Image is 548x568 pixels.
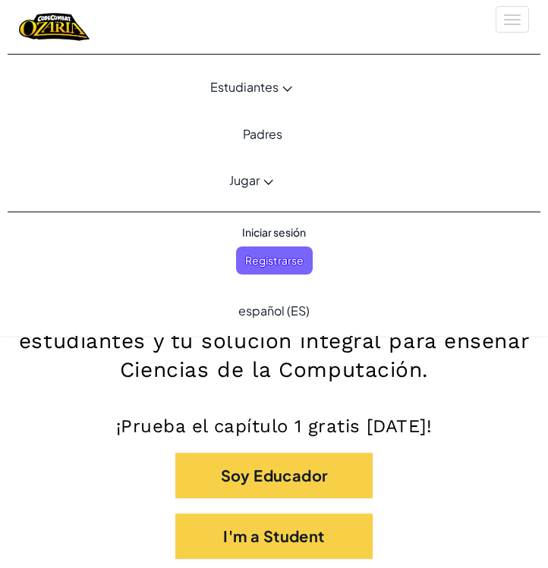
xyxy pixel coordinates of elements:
[210,79,279,95] span: Estudiantes
[236,246,313,275] button: Registrarse
[8,113,518,154] a: Padres
[238,303,310,319] span: español (ES)
[233,218,315,246] button: Iniciar sesión
[19,11,90,42] img: Home
[231,290,317,331] a: español (ES)
[19,11,90,42] a: Ozaria by CodeCombat logo
[15,415,533,438] p: ¡Prueba el capítulo 1 gratis [DATE]!
[15,298,533,384] h2: Una aventura de programación para estudiantes y tu solución integral para enseñar Ciencias de la ...
[229,172,260,188] span: Jugar
[175,513,373,559] button: I'm a Student
[175,453,373,498] button: Soy Educador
